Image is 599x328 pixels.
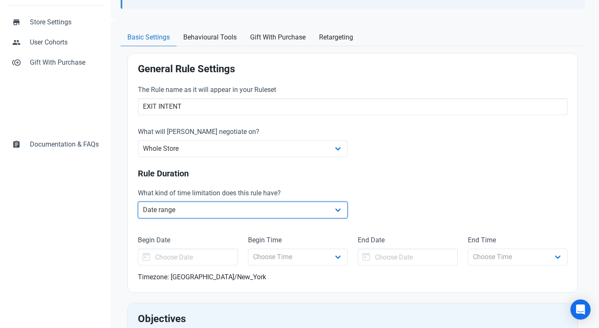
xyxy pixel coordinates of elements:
input: Choose Date [358,249,457,265]
a: assignmentDocumentation & FAQs [7,134,104,155]
span: Documentation & FAQs [30,139,99,150]
span: Basic Settings [127,32,170,42]
label: What kind of time limitation does this rule have? [138,188,348,198]
label: What will [PERSON_NAME] negotiate on? [138,127,348,137]
span: Retargeting [319,32,353,42]
span: Gift With Purchase [250,32,306,42]
label: End Date [358,235,457,245]
span: control_point_duplicate [12,58,21,66]
a: storeStore Settings [7,12,104,32]
label: The Rule name as it will appear in your Ruleset [138,85,567,95]
span: User Cohorts [30,37,99,47]
div: Timezone: [GEOGRAPHIC_DATA]/New_York [138,272,567,282]
span: assignment [12,139,21,148]
label: Begin Time [248,235,348,245]
h3: Rule Duration [138,169,567,178]
h2: General Rule Settings [138,63,567,75]
div: Open Intercom Messenger [570,299,591,320]
span: Store Settings [30,17,99,27]
label: End Time [468,235,567,245]
span: people [12,37,21,46]
span: Behavioural Tools [183,32,237,42]
a: peopleUser Cohorts [7,32,104,52]
span: Gift With Purchase [30,58,99,68]
input: Choose Date [138,249,237,265]
h2: Objectives [138,313,567,325]
label: Begin Date [138,235,237,245]
span: store [12,17,21,26]
a: control_point_duplicateGift With Purchase [7,52,104,73]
